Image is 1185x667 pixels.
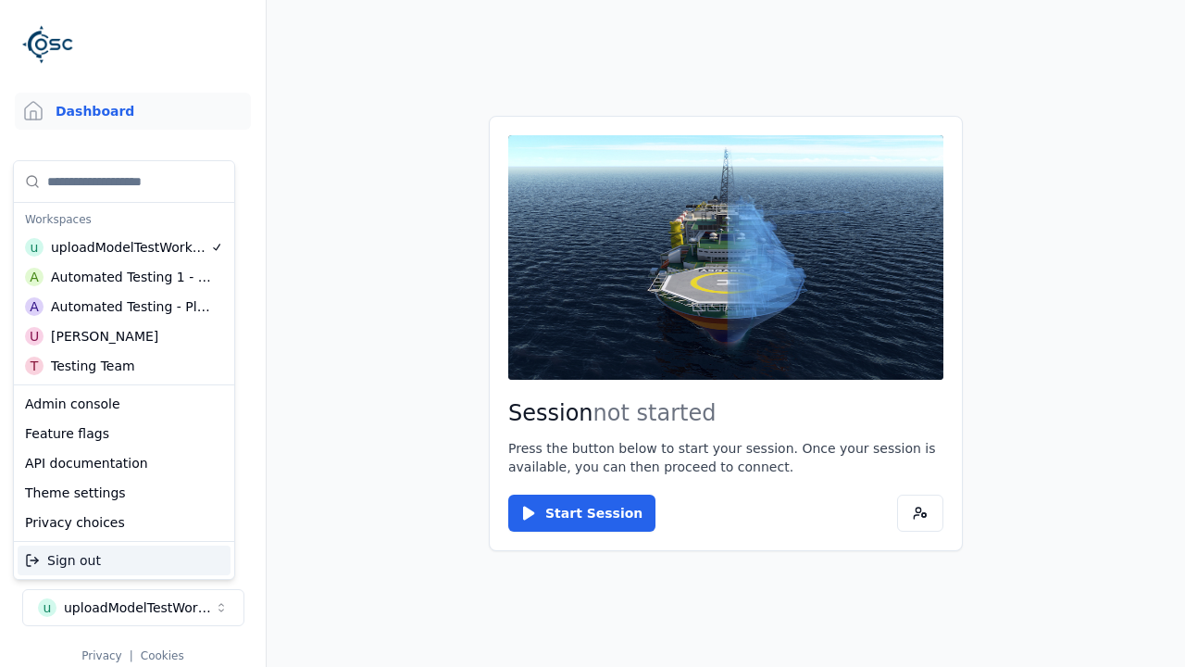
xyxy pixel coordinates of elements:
div: Sign out [18,546,231,575]
div: Workspaces [18,207,231,233]
div: Automated Testing - Playwright [51,297,211,316]
div: Admin console [18,389,231,419]
div: U [25,327,44,346]
div: A [25,297,44,316]
div: Testing Team [51,357,135,375]
div: Suggestions [14,161,234,384]
div: A [25,268,44,286]
div: uploadModelTestWorkspace [51,238,210,257]
div: API documentation [18,448,231,478]
div: Theme settings [18,478,231,508]
div: [PERSON_NAME] [51,327,158,346]
div: Suggestions [14,385,234,541]
div: Automated Testing 1 - Playwright [51,268,212,286]
div: u [25,238,44,257]
div: Privacy choices [18,508,231,537]
div: T [25,357,44,375]
div: Feature flags [18,419,231,448]
div: Suggestions [14,542,234,579]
